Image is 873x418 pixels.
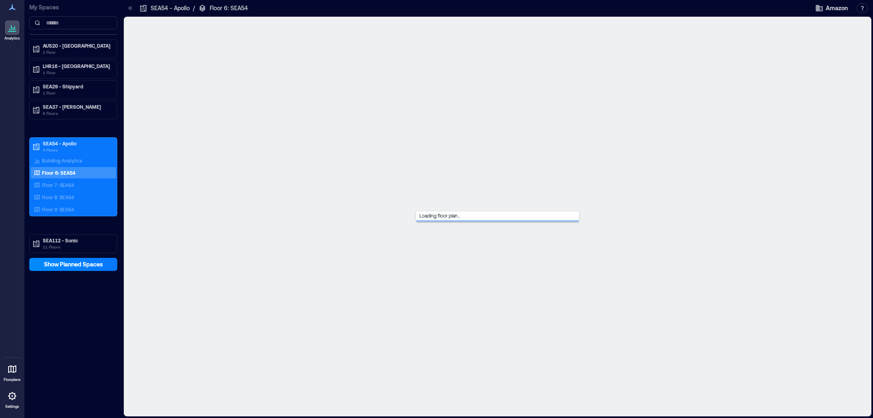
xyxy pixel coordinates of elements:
[193,4,195,12] p: /
[42,169,75,176] p: Floor 6: SEA54
[42,182,74,188] p: Floor 7: SEA54
[151,4,190,12] p: SEA54 - Apollo
[43,49,111,55] p: 1 Floor
[43,90,111,96] p: 1 Floor
[2,386,22,411] a: Settings
[416,209,463,222] span: Loading floor plan...
[5,404,19,409] p: Settings
[4,377,21,382] p: Floorplans
[1,359,23,385] a: Floorplans
[43,63,111,69] p: LHR16 - [GEOGRAPHIC_DATA]
[43,140,111,147] p: SEA54 - Apollo
[813,2,850,15] button: Amazon
[29,3,117,11] p: My Spaces
[43,42,111,49] p: AUS20 - [GEOGRAPHIC_DATA]
[29,258,117,271] button: Show Planned Spaces
[43,69,111,76] p: 1 Floor
[43,244,111,250] p: 11 Floors
[42,206,74,213] p: Floor 9: SEA54
[44,260,103,268] span: Show Planned Spaces
[43,147,111,153] p: 4 Floors
[43,103,111,110] p: SEA37 - [PERSON_NAME]
[43,110,111,117] p: 6 Floors
[42,157,82,164] p: Building Analytics
[826,4,848,12] span: Amazon
[4,36,20,41] p: Analytics
[210,4,248,12] p: Floor 6: SEA54
[42,194,74,200] p: Floor 8: SEA54
[43,237,111,244] p: SEA112 - Sonic
[43,83,111,90] p: SEA29 - Shipyard
[2,18,22,43] a: Analytics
